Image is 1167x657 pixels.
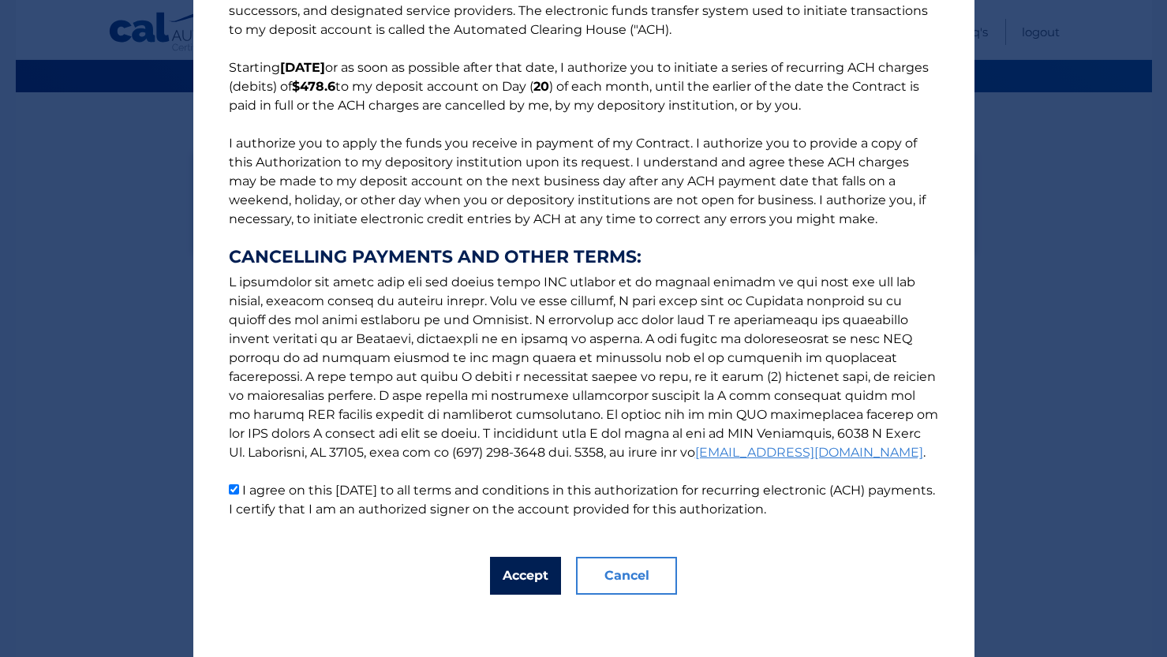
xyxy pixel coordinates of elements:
[292,79,335,94] b: $478.6
[229,483,935,517] label: I agree on this [DATE] to all terms and conditions in this authorization for recurring electronic...
[576,557,677,595] button: Cancel
[490,557,561,595] button: Accept
[229,248,939,267] strong: CANCELLING PAYMENTS AND OTHER TERMS:
[280,60,325,75] b: [DATE]
[695,445,923,460] a: [EMAIL_ADDRESS][DOMAIN_NAME]
[533,79,549,94] b: 20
